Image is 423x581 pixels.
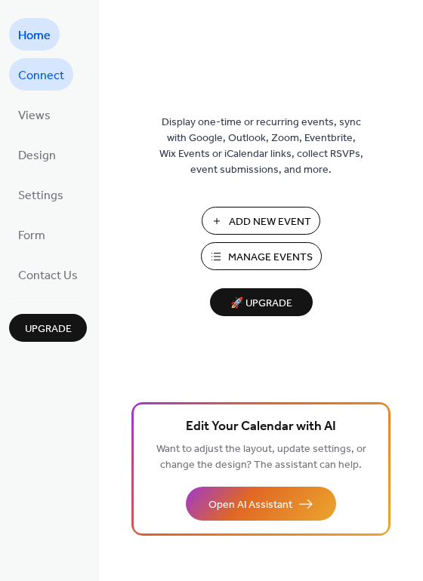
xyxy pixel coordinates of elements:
[18,224,45,247] span: Form
[18,264,78,287] span: Contact Us
[18,104,51,128] span: Views
[186,417,336,438] span: Edit Your Calendar with AI
[18,24,51,48] span: Home
[186,487,336,521] button: Open AI Assistant
[9,18,60,51] a: Home
[9,138,65,171] a: Design
[229,214,311,230] span: Add New Event
[9,218,54,251] a: Form
[9,258,87,290] a: Contact Us
[9,98,60,131] a: Views
[9,58,73,91] a: Connect
[219,294,304,314] span: 🚀 Upgrade
[18,184,63,207] span: Settings
[18,64,64,88] span: Connect
[208,497,292,513] span: Open AI Assistant
[25,321,72,337] span: Upgrade
[210,288,313,316] button: 🚀 Upgrade
[201,242,322,270] button: Manage Events
[156,439,366,475] span: Want to adjust the layout, update settings, or change the design? The assistant can help.
[202,207,320,235] button: Add New Event
[9,178,73,211] a: Settings
[9,314,87,342] button: Upgrade
[18,144,56,168] span: Design
[159,115,363,178] span: Display one-time or recurring events, sync with Google, Outlook, Zoom, Eventbrite, Wix Events or ...
[228,250,313,266] span: Manage Events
